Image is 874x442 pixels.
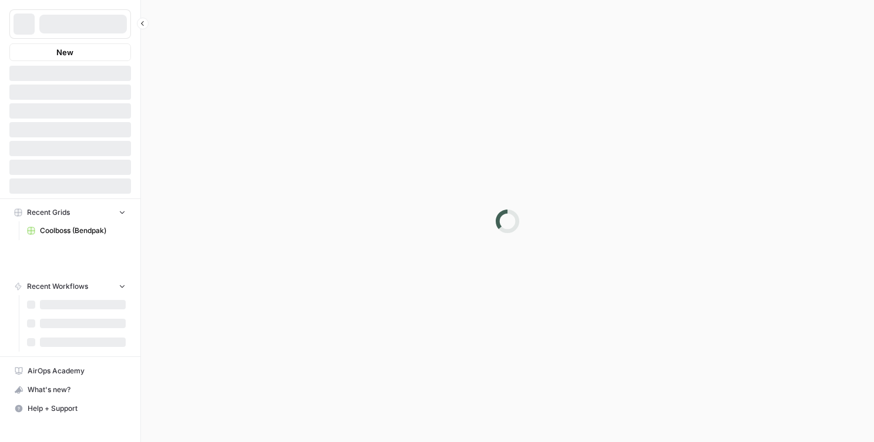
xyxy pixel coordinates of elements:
[22,221,131,240] a: Coolboss (Bendpak)
[9,43,131,61] button: New
[27,207,70,218] span: Recent Grids
[28,366,126,376] span: AirOps Academy
[9,380,131,399] button: What's new?
[56,46,73,58] span: New
[9,204,131,221] button: Recent Grids
[28,403,126,414] span: Help + Support
[27,281,88,292] span: Recent Workflows
[9,399,131,418] button: Help + Support
[9,362,131,380] a: AirOps Academy
[10,381,130,399] div: What's new?
[40,225,126,236] span: Coolboss (Bendpak)
[9,278,131,295] button: Recent Workflows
